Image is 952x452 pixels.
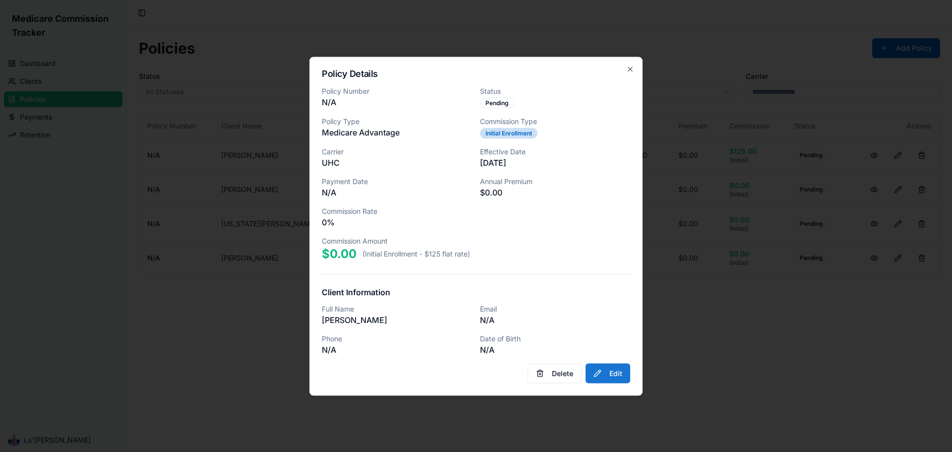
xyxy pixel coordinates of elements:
[322,236,630,246] div: Commission Amount
[322,216,472,228] div: 0 %
[322,304,472,314] div: Full Name
[322,343,472,355] div: N/A
[322,314,472,325] div: [PERSON_NAME]
[322,333,472,343] div: Phone
[322,286,630,298] h3: Client Information
[480,314,630,325] div: N/A
[480,86,630,96] div: Status
[322,96,472,108] div: N/A
[322,69,630,78] h2: Policy Details
[362,249,470,258] div: (Initial Enrollment - $125 flat rate)
[322,126,472,138] div: Medicare Advantage
[480,186,630,198] div: $0.00
[480,156,630,168] div: [DATE]
[480,304,630,314] div: Email
[322,206,472,216] div: Commission Rate
[322,116,472,126] div: Policy Type
[480,128,537,138] div: Initial Enrollment
[480,333,630,343] div: Date of Birth
[322,86,472,96] div: Policy Number
[322,186,472,198] div: N/A
[480,343,630,355] div: N/A
[480,97,514,108] div: Pending
[480,176,630,186] div: Annual Premium
[480,116,630,126] div: Commission Type
[322,246,357,261] div: $0.00
[322,146,472,156] div: Carrier
[480,146,630,156] div: Effective Date
[322,176,472,186] div: Payment Date
[322,156,472,168] div: UHC
[586,363,630,383] button: Edit
[528,363,582,383] button: Delete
